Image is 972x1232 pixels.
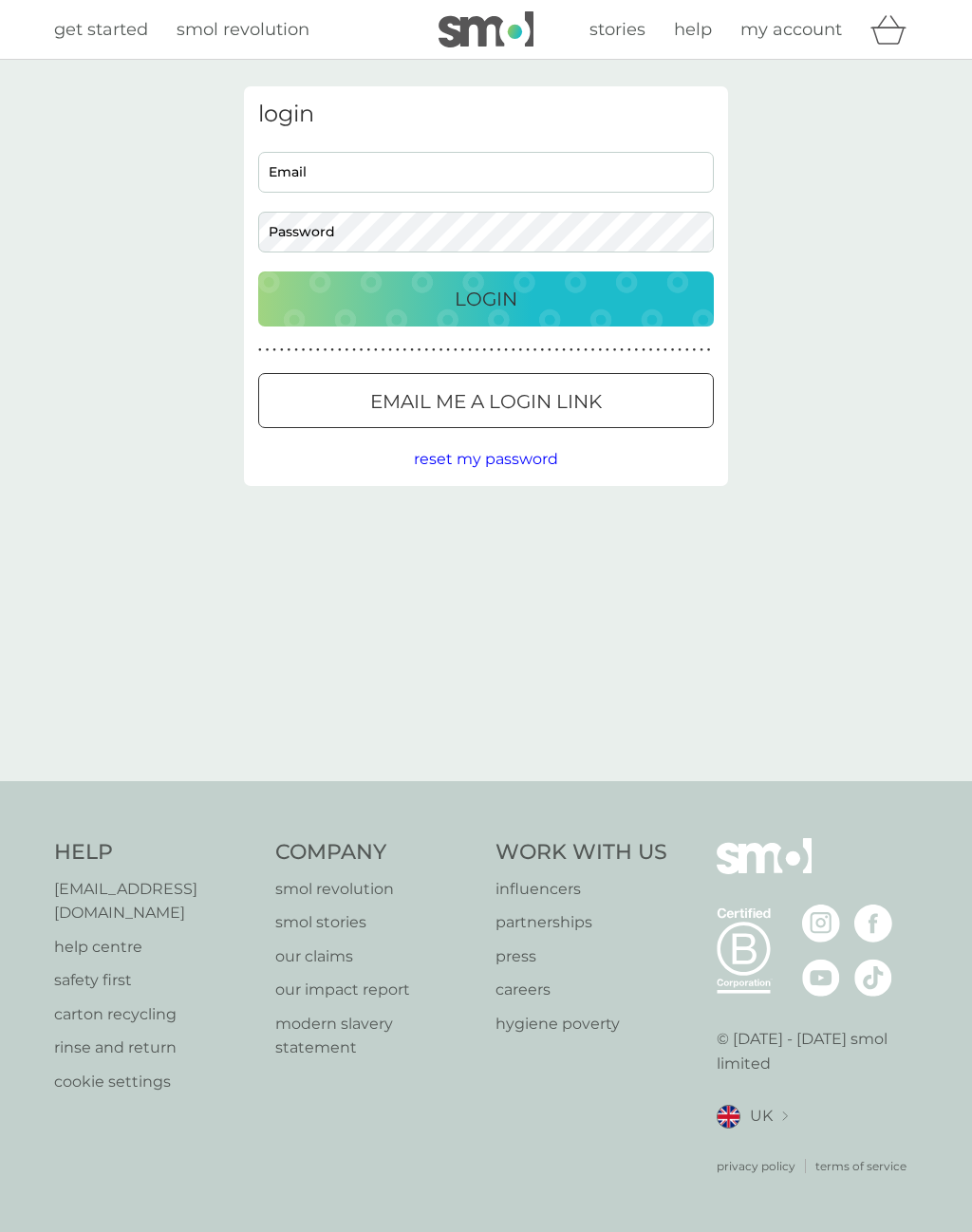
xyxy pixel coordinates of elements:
[54,1070,256,1094] a: cookie settings
[674,16,712,44] a: help
[54,16,148,44] a: get started
[627,345,631,355] p: ●
[418,345,421,355] p: ●
[54,1036,256,1060] a: rinse and return
[366,345,370,355] p: ●
[700,345,703,355] p: ●
[584,345,588,355] p: ●
[266,345,270,355] p: ●
[54,19,148,40] span: get started
[854,905,892,943] img: visit the smol Facebook page
[54,968,256,993] a: safety first
[54,838,256,868] h4: Help
[750,1104,773,1129] span: UK
[370,386,602,417] p: Email me a login link
[870,10,918,48] div: basket
[540,345,544,355] p: ●
[717,838,812,903] img: smol
[854,959,892,997] img: visit the smol Tiktok page
[782,1111,788,1122] img: select a new location
[54,935,256,960] p: help centre
[316,345,320,355] p: ●
[495,978,667,1002] a: careers
[414,447,558,472] button: reset my password
[476,345,479,355] p: ●
[439,11,533,47] img: smol
[740,19,842,40] span: my account
[656,345,660,355] p: ●
[275,978,477,1002] a: our impact report
[519,345,523,355] p: ●
[346,345,349,355] p: ●
[177,16,309,44] a: smol revolution
[308,345,312,355] p: ●
[717,1027,919,1075] p: © [DATE] - [DATE] smol limited
[802,905,840,943] img: visit the smol Instagram page
[374,345,378,355] p: ●
[258,373,714,428] button: Email me a login link
[396,345,400,355] p: ●
[275,877,477,902] a: smol revolution
[275,910,477,935] a: smol stories
[495,944,667,969] a: press
[258,271,714,327] button: Login
[555,345,559,355] p: ●
[664,345,667,355] p: ●
[497,345,501,355] p: ●
[495,877,667,902] a: influencers
[526,345,530,355] p: ●
[495,1012,667,1036] a: hygiene poverty
[382,345,385,355] p: ●
[620,345,624,355] p: ●
[275,1012,477,1060] a: modern slavery statement
[432,345,436,355] p: ●
[455,284,517,314] p: Login
[512,345,515,355] p: ●
[635,345,639,355] p: ●
[495,910,667,935] a: partnerships
[54,877,256,925] a: [EMAIL_ADDRESS][DOMAIN_NAME]
[258,345,262,355] p: ●
[678,345,682,355] p: ●
[275,944,477,969] a: our claims
[613,345,617,355] p: ●
[649,345,653,355] p: ●
[693,345,697,355] p: ●
[410,345,414,355] p: ●
[495,838,667,868] h4: Work With Us
[446,345,450,355] p: ●
[54,1002,256,1027] a: carton recycling
[674,19,712,40] span: help
[439,345,443,355] p: ●
[802,959,840,997] img: visit the smol Youtube page
[352,345,356,355] p: ●
[707,345,711,355] p: ●
[815,1157,907,1175] a: terms of service
[482,345,486,355] p: ●
[671,345,675,355] p: ●
[330,345,334,355] p: ●
[740,16,842,44] a: my account
[504,345,508,355] p: ●
[562,345,566,355] p: ●
[302,345,306,355] p: ●
[598,345,602,355] p: ●
[589,19,645,40] span: stories
[591,345,595,355] p: ●
[177,19,309,40] span: smol revolution
[258,101,714,128] h3: login
[403,345,407,355] p: ●
[642,345,645,355] p: ●
[454,345,458,355] p: ●
[533,345,537,355] p: ●
[717,1157,795,1175] p: privacy policy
